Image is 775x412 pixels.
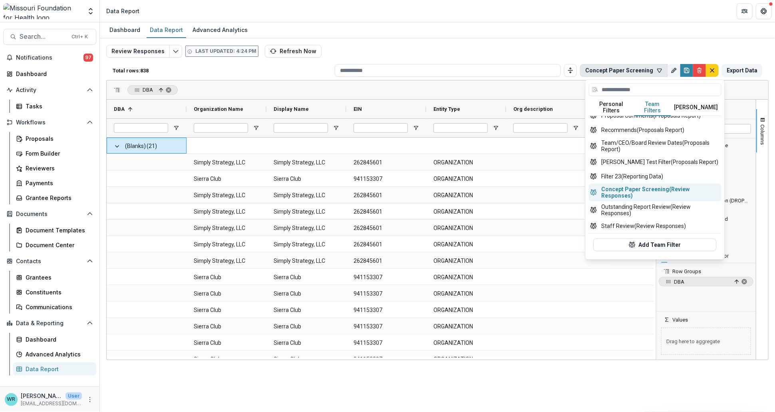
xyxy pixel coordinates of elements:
[3,317,96,330] button: Open Data & Reporting
[354,171,419,187] span: 941153307
[3,116,96,129] button: Open Workflows
[85,3,96,19] button: Open entity switcher
[594,238,717,251] button: Add Team Filter
[189,22,251,38] a: Advanced Analytics
[3,255,96,268] button: Open Contacts
[3,84,96,96] button: Open Activity
[114,123,168,133] input: DBA Filter Input
[580,64,668,77] button: Concept Paper Screening
[194,318,259,335] span: Sierra Club
[737,3,753,19] button: Partners
[354,106,362,112] span: EIN
[26,273,90,282] div: Grantees
[106,45,170,58] button: Review Responses
[16,119,83,126] span: Workflows
[274,253,339,269] span: Simply Strategy, LLC
[354,154,419,171] span: 262845601
[354,123,408,133] input: EIN Filter Input
[147,138,157,154] span: (21)
[274,204,339,220] span: Simply Strategy, LLC
[13,162,96,175] a: Reviewers
[756,3,772,19] button: Get Help
[564,64,577,77] button: Toggle auto height
[26,350,90,358] div: Advanced Analytics
[7,397,16,402] div: Wendy Rohrbach
[13,100,96,113] a: Tasks
[194,302,259,318] span: Sierra Club
[16,258,83,265] span: Contacts
[125,138,146,154] span: (Blanks)
[274,302,339,318] span: Sierra Club
[26,241,90,249] div: Document Center
[589,201,721,219] button: Outstanding Report Review (Review Responses)
[354,286,419,302] span: 941153307
[265,45,322,58] button: Refresh Now
[106,7,139,15] div: Data Report
[3,51,96,64] button: Notifications97
[70,32,89,41] div: Ctrl + K
[26,149,90,158] div: Form Builder
[106,24,143,36] div: Dashboard
[194,220,259,236] span: Simply Strategy, LLC
[656,260,756,270] div: Fiscal Sponsor Name Column
[26,226,90,234] div: Document Templates
[354,335,419,351] span: 941153307
[147,24,186,36] div: Data Report
[760,124,766,145] span: Columns
[589,184,721,201] button: Concept Paper Screening (Review Responses)
[433,318,499,335] span: ORGANIZATION
[433,269,499,286] span: ORGANIZATION
[661,328,751,355] span: Drag here to aggregate
[13,191,96,204] a: Grantee Reports
[194,253,259,269] span: Simply Strategy, LLC
[85,395,95,404] button: More
[83,54,93,62] span: 97
[433,302,499,318] span: ORGANIZATION
[354,204,419,220] span: 262845601
[194,236,259,253] span: Simply Strategy, LLC
[433,187,499,204] span: ORGANIZATION
[194,154,259,171] span: Simply Strategy, LLC
[253,125,259,131] button: Open Filter Menu
[66,392,82,400] p: User
[589,99,634,116] button: Personal Filters
[433,236,499,253] span: ORGANIZATION
[127,85,178,95] span: DBA, ascending. Press ENTER to sort. Press DELETE to remove
[13,362,96,376] a: Data Report
[189,24,251,36] div: Advanced Analytics
[433,204,499,220] span: ORGANIZATION
[274,236,339,253] span: Simply Strategy, LLC
[589,155,721,169] button: [PERSON_NAME] Test Filter (Proposals Report)
[589,219,721,233] button: Staff Review (Review Responses)
[13,286,96,299] a: Constituents
[274,351,339,368] span: Sierra Club
[674,279,729,285] span: DBA
[21,400,82,407] p: [EMAIL_ADDRESS][DOMAIN_NAME]
[143,87,153,93] span: DBA
[194,286,259,302] span: Sierra Club
[354,318,419,335] span: 941153307
[26,194,90,202] div: Grantee Reports
[433,253,499,269] span: ORGANIZATION
[13,132,96,145] a: Proposals
[274,106,309,112] span: Display Name
[433,286,499,302] span: ORGANIZATION
[113,68,332,74] p: Total rows: 838
[572,125,579,131] button: Open Filter Menu
[3,67,96,80] a: Dashboard
[26,288,90,296] div: Constituents
[274,123,328,133] input: Display Name Filter Input
[589,123,721,137] button: Recommends (Proposals Report)
[16,211,83,218] span: Documents
[13,224,96,237] a: Document Templates
[433,123,488,133] input: Entity Type Filter Input
[333,125,339,131] button: Open Filter Menu
[26,365,90,373] div: Data Report
[16,70,90,78] div: Dashboard
[513,106,553,112] span: Org description
[3,3,82,19] img: Missouri Foundation for Health logo
[589,169,721,184] button: Filter 23 (Reporting Data)
[274,171,339,187] span: Sierra Club
[3,29,96,45] button: Search...
[413,125,419,131] button: Open Filter Menu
